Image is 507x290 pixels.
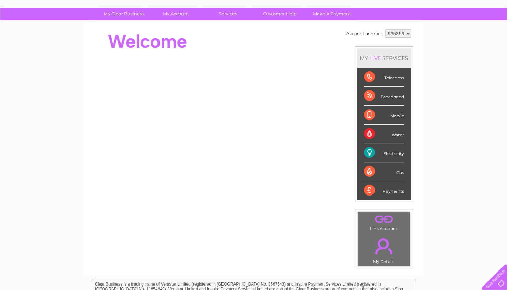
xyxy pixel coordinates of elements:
a: 0333 014 3131 [378,3,425,12]
img: logo.png [18,18,53,39]
td: Account number [345,28,384,39]
div: Clear Business is a trading name of Verastar Limited (registered in [GEOGRAPHIC_DATA] No. 3667643... [92,4,416,33]
div: MY SERVICES [357,48,411,68]
div: Telecoms [364,68,404,87]
a: Energy [404,29,419,34]
a: Log out [484,29,500,34]
div: Payments [364,181,404,200]
td: Link Account [357,211,410,233]
a: My Account [148,8,204,20]
div: Mobile [364,106,404,125]
a: Make A Payment [304,8,360,20]
div: LIVE [368,55,382,61]
td: My Details [357,232,410,266]
a: Water [386,29,400,34]
a: My Clear Business [96,8,152,20]
div: Electricity [364,143,404,162]
div: Broadband [364,87,404,105]
div: Gas [364,162,404,181]
a: . [359,213,408,225]
a: Telecoms [423,29,443,34]
a: . [359,234,408,258]
div: Water [364,125,404,143]
a: Blog [447,29,457,34]
a: Contact [461,29,478,34]
a: Customer Help [252,8,308,20]
a: Services [200,8,256,20]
